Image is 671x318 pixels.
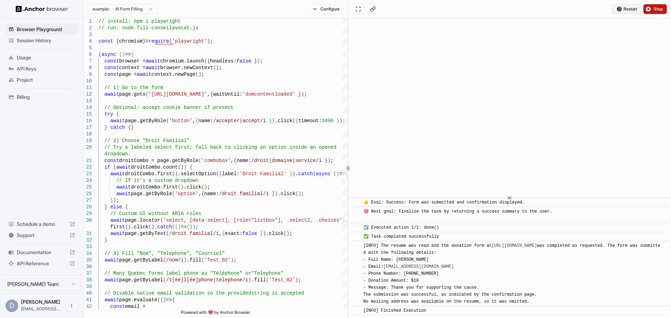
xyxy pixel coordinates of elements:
[119,257,163,263] span: page.getByLabel
[251,290,304,296] span: string is accepted
[169,38,172,44] span: (
[84,104,92,111] div: 14
[84,230,92,237] div: 31
[6,52,78,63] div: Usage
[363,209,553,221] span: 🎯 Next goal: Finalize the task by returning a success summary to the user.
[181,257,183,263] span: i
[193,118,195,124] span: ,
[84,51,92,58] div: 6
[231,257,233,263] span: )
[272,191,275,197] span: }
[104,237,107,243] span: }
[193,224,195,230] span: )
[219,191,266,197] span: /droit familial/
[184,184,201,190] span: .click
[145,65,160,71] span: await
[17,221,67,228] span: Schedule a demo
[6,24,78,35] div: Browser Playground
[166,231,169,236] span: (
[275,118,292,124] span: .click
[301,191,304,197] span: ;
[84,270,92,277] div: 37
[93,6,110,12] span: example:
[84,138,92,144] div: 19
[17,232,67,239] span: Support
[84,257,92,264] div: 35
[104,111,113,117] span: try
[84,197,92,204] div: 27
[17,65,75,72] span: API Keys
[113,198,116,203] span: )
[166,257,181,263] span: /nom/
[160,58,204,64] span: chromium.launch
[17,54,75,61] span: Usage
[623,6,637,12] span: Restart
[84,84,92,91] div: 11
[84,177,92,184] div: 24
[131,164,178,170] span: droitCombo.count
[116,191,131,197] span: await
[113,164,116,170] span: (
[143,38,145,44] span: }
[110,204,122,210] span: else
[260,231,263,236] span: }
[355,233,358,240] span: ​
[181,184,183,190] span: )
[6,91,78,103] div: Billing
[119,38,143,44] span: chromium
[6,63,78,74] div: API Keys
[84,217,92,224] div: 30
[272,118,275,124] span: )
[6,247,78,258] div: Documentation
[172,224,175,230] span: (
[325,158,327,163] span: }
[234,158,237,163] span: {
[65,299,78,312] button: Open menu
[122,52,125,57] span: )
[195,72,198,77] span: (
[104,125,107,130] span: }
[84,297,92,303] div: 41
[163,217,310,223] span: 'select, [data-select], [role="listbox"], .select2
[333,171,336,177] span: (
[295,118,298,124] span: {
[245,277,248,283] span: i
[612,4,641,14] button: Restart
[204,257,231,263] span: 'Test_02'
[210,91,213,97] span: {
[275,191,277,197] span: )
[263,231,266,236] span: )
[278,191,295,197] span: .click
[104,72,119,77] span: const
[355,224,358,231] span: ​
[219,231,222,236] span: ,
[110,125,125,130] span: catch
[216,231,219,236] span: i
[84,264,92,270] div: 36
[84,290,92,297] div: 40
[216,171,219,177] span: (
[322,118,334,124] span: 3000
[190,164,193,170] span: {
[84,250,92,257] div: 34
[654,6,664,12] span: Stop
[248,277,251,283] span: )
[84,91,92,98] div: 12
[104,145,251,150] span: // Try a labeled select first; fall back to clicki
[178,171,216,177] span: .selectOption
[181,224,187,230] span: =>
[84,210,92,217] div: 29
[99,38,113,44] span: const
[128,125,131,130] span: {
[172,171,175,177] span: (
[116,184,131,190] span: await
[84,171,92,177] div: 23
[190,224,193,230] span: }
[251,277,266,283] span: .fill
[110,171,125,177] span: await
[17,249,67,256] span: Documentation
[84,58,92,65] div: 7
[84,144,92,151] div: 20
[263,118,266,124] span: i
[219,65,222,71] span: ;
